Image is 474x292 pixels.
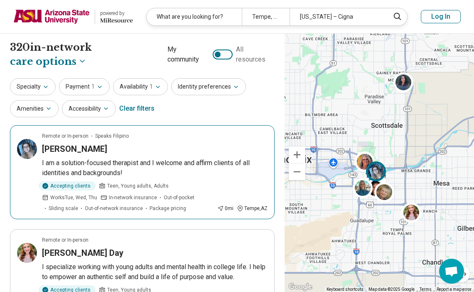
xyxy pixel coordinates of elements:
[167,45,209,64] span: My community
[10,100,59,117] button: Amenities
[113,78,168,95] button: Availability1
[289,146,305,163] button: Zoom in
[289,163,305,180] button: Zoom out
[242,8,290,25] div: Tempe, AZ 85288
[62,100,116,117] button: Accessibility
[42,143,107,155] h3: [PERSON_NAME]
[237,205,268,212] div: Tempe , AZ
[421,10,461,23] button: Log In
[150,205,186,212] span: Package pricing
[91,82,95,91] span: 1
[10,54,76,69] span: care options
[368,287,415,292] span: Map data ©2025 Google
[13,7,90,27] img: Arizona State University
[10,40,167,68] h1: 320 in-network
[42,132,88,140] p: Remote or In-person
[59,78,110,95] button: Payment1
[437,287,472,292] a: Report a map error
[50,194,97,201] span: Works Tue, Wed, Thu
[439,259,464,284] div: Open chat
[290,8,385,25] div: [US_STATE] – Cigna
[107,182,169,190] span: Teen, Young adults, Adults
[42,262,268,282] p: I specialize working with young adults and mental health in college life. I help to empower an au...
[95,132,129,140] span: Speaks Filipino
[49,205,78,212] span: Sliding scale
[420,287,432,292] a: Terms (opens in new tab)
[100,10,133,17] div: powered by
[171,78,246,95] button: Identity preferences
[42,247,123,259] h3: [PERSON_NAME] Day
[85,205,143,212] span: Out-of-network insurance
[42,158,268,178] p: I am a solution-focused therapist and I welcome and affirm clients of all identities and backgrou...
[147,8,242,25] div: What are you looking for?
[150,82,153,91] span: 1
[109,194,157,201] span: In-network insurance
[164,194,194,201] span: Out-of-pocket
[13,7,133,27] a: Arizona State Universitypowered by
[10,54,86,69] button: Care options
[39,181,96,191] div: Accepting clients
[10,78,56,95] button: Specialty
[119,99,155,119] div: Clear filters
[217,205,233,212] div: 0 mi
[42,236,88,244] p: Remote or In-person
[236,45,274,64] span: All resources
